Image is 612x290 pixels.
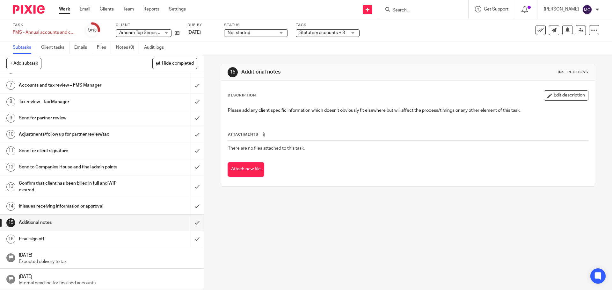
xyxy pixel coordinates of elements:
img: svg%3E [582,4,592,15]
button: + Add subtask [6,58,41,69]
button: Attach new file [228,162,264,177]
div: 12 [6,163,15,172]
small: /18 [91,29,97,32]
div: 7 [6,81,15,90]
div: 5 [88,26,97,34]
input: Search [392,8,449,13]
div: 11 [6,146,15,155]
h1: Accounts and tax review – FMS Manager [19,81,129,90]
button: Edit description [544,90,588,101]
h1: Send for client signature [19,146,129,156]
h1: Confirm that client has been billed in full and WIP cleared [19,179,129,195]
p: Internal deadline for finalised accounts [19,280,197,286]
a: Work [59,6,70,12]
div: 15 [6,218,15,227]
span: Attachments [228,133,259,136]
div: 10 [6,130,15,139]
div: Instructions [558,70,588,75]
h1: Additional notes [241,69,422,75]
a: Reports [143,6,159,12]
h1: [DATE] [19,272,197,280]
div: FMS - Annual accounts and corporation tax - [DATE] [13,29,76,36]
label: Tags [296,23,360,28]
div: 8 [6,97,15,106]
div: 14 [6,202,15,211]
h1: Additional notes [19,218,129,227]
p: Description [228,93,256,98]
h1: Tax review - Tax Manager [19,97,129,107]
div: 15 [228,67,238,77]
label: Task [13,23,76,28]
label: Due by [187,23,216,28]
span: There are no files attached to this task. [228,146,305,151]
h1: Final sign off [19,234,129,244]
h1: [DATE] [19,251,197,258]
a: Clients [100,6,114,12]
a: Client tasks [41,41,69,54]
h1: Send to Companies House and final admin points [19,162,129,172]
img: Pixie [13,5,45,14]
h1: Adjustments/follow up for partner review/tax [19,130,129,139]
div: 13 [6,182,15,191]
span: Not started [228,31,250,35]
span: Get Support [484,7,508,11]
span: Hide completed [162,61,194,66]
span: Amorim Top Series Scotland Limited [119,31,191,35]
p: [PERSON_NAME] [544,6,579,12]
span: Statutory accounts + 3 [299,31,345,35]
h1: If issues receiving information or approval [19,202,129,211]
div: 9 [6,114,15,123]
span: [DATE] [187,30,201,35]
a: Notes (0) [116,41,139,54]
label: Client [116,23,179,28]
div: FMS - Annual accounts and corporation tax - December 2024 [13,29,76,36]
button: Hide completed [152,58,197,69]
h1: Send for partner review [19,113,129,123]
label: Status [224,23,288,28]
a: Subtasks [13,41,36,54]
p: Expected delivery to tax [19,258,197,265]
p: Please add any client specific information which doesn’t obviously fit elsewhere but will affect ... [228,107,588,114]
a: Team [123,6,134,12]
a: Audit logs [144,41,169,54]
a: Settings [169,6,186,12]
a: Files [97,41,111,54]
a: Email [80,6,90,12]
a: Emails [74,41,92,54]
div: 16 [6,235,15,244]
